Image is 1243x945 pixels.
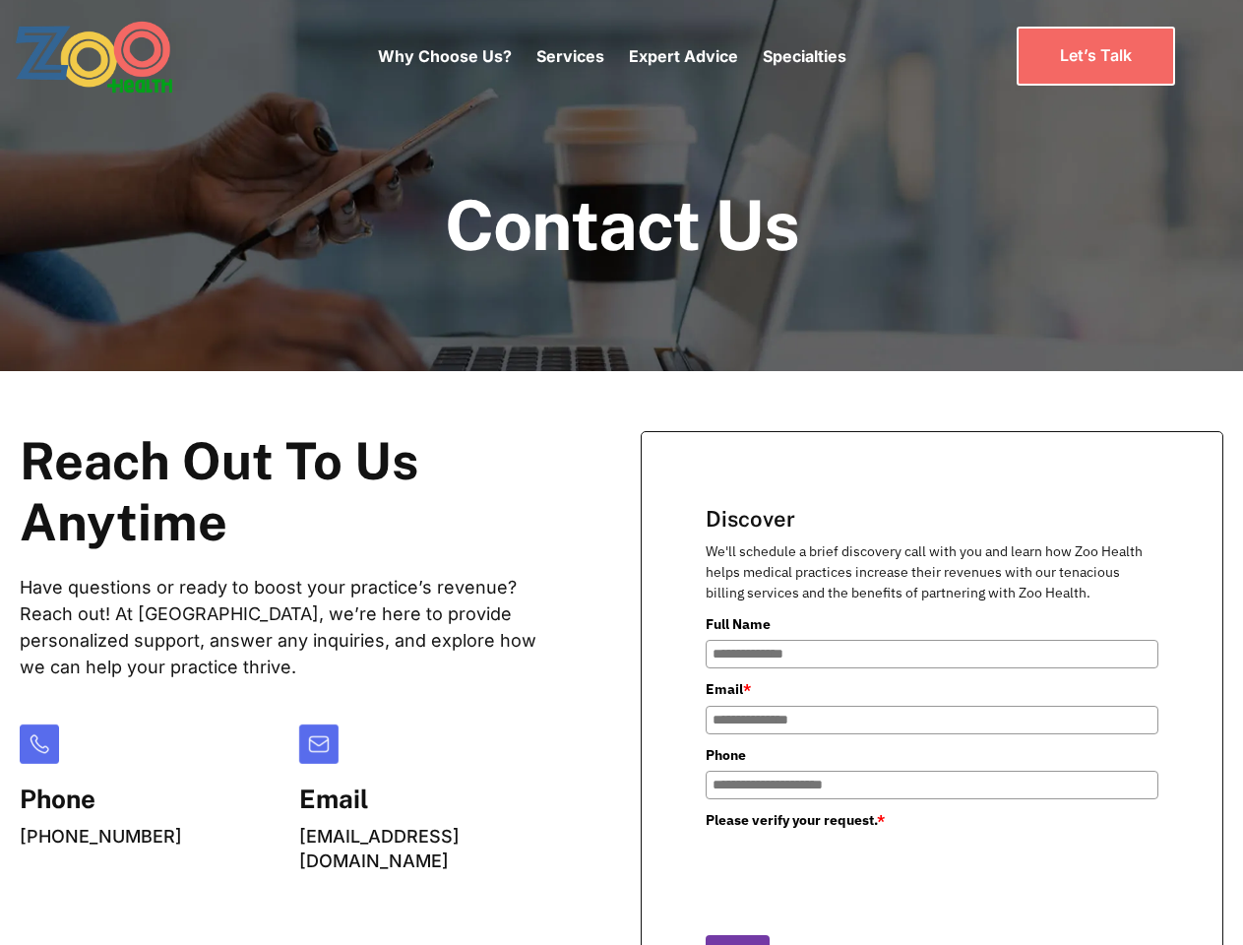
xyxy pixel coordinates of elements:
[20,784,182,814] h5: Phone
[1017,27,1175,85] a: Let’s Talk
[536,15,604,97] div: Services
[15,20,226,94] a: home
[20,574,562,680] p: Have questions or ready to boost your practice’s revenue? Reach out! At [GEOGRAPHIC_DATA], we’re ...
[706,809,1158,831] label: Please verify your request.
[706,744,1158,766] label: Phone
[378,46,512,66] a: Why Choose Us?
[706,678,1158,700] label: Email
[536,44,604,68] p: Services
[629,46,738,66] a: Expert Advice
[706,837,1005,913] iframe: reCAPTCHA
[299,826,460,871] a: [EMAIL_ADDRESS][DOMAIN_NAME]
[20,431,562,554] h2: Reach Out To Us Anytime
[299,784,563,814] h5: Email
[763,15,846,97] div: Specialties
[706,541,1158,603] p: We'll schedule a brief discovery call with you and learn how Zoo Health helps medical practices i...
[706,506,1158,532] h2: Discover
[706,613,1158,635] label: Full Name
[763,46,846,66] a: Specialties
[445,187,799,263] h1: Contact Us
[20,826,182,847] a: [PHONE_NUMBER]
